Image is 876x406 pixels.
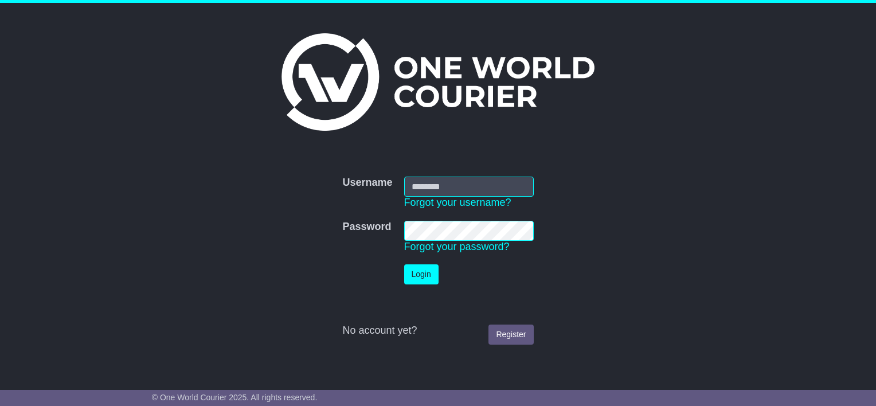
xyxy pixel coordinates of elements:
[281,33,595,131] img: One World
[404,264,439,284] button: Login
[152,393,318,402] span: © One World Courier 2025. All rights reserved.
[342,325,533,337] div: No account yet?
[404,197,511,208] a: Forgot your username?
[488,325,533,345] a: Register
[342,221,391,233] label: Password
[404,241,510,252] a: Forgot your password?
[342,177,392,189] label: Username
